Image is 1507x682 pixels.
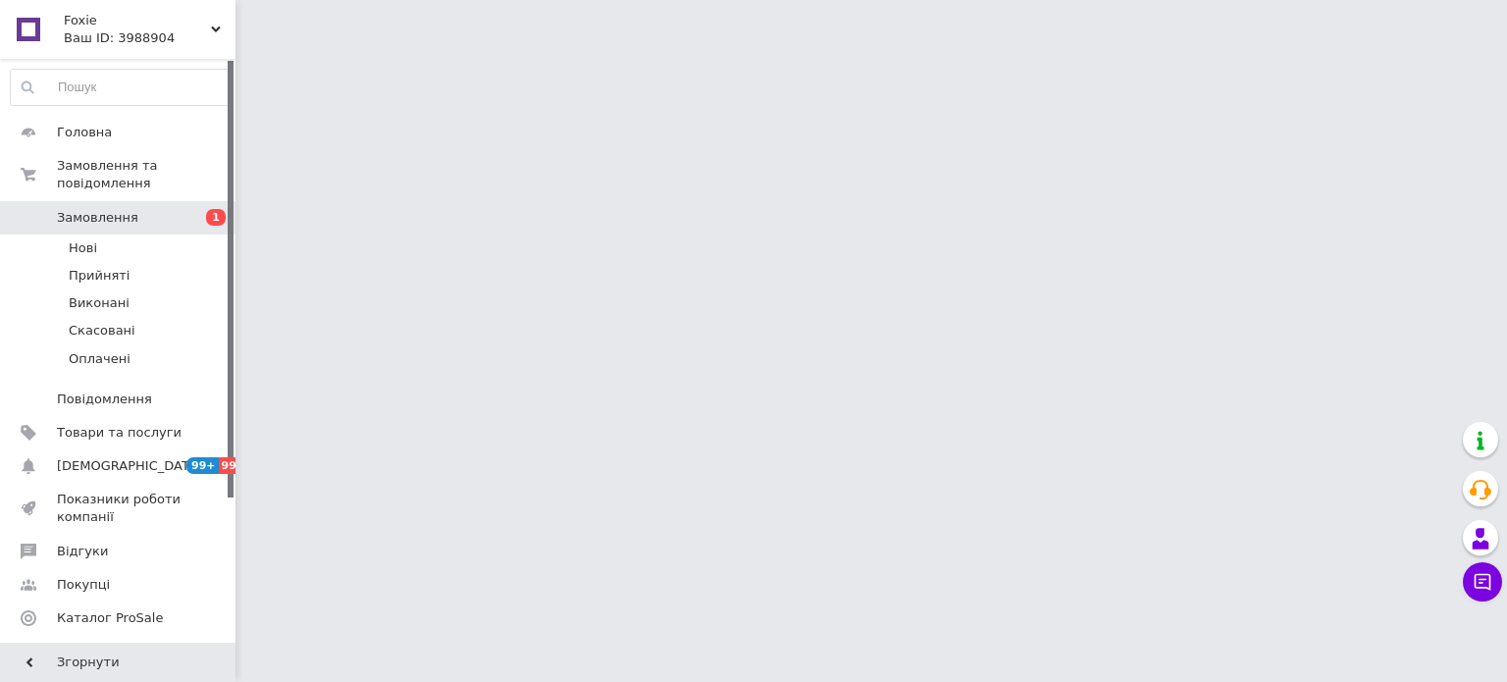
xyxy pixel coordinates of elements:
span: 99+ [186,457,219,474]
span: Скасовані [69,322,135,340]
span: [DEMOGRAPHIC_DATA] [57,457,202,475]
span: Покупці [57,576,110,594]
span: Каталог ProSale [57,609,163,627]
span: 1 [206,209,226,226]
span: Показники роботи компанії [57,491,182,526]
span: Прийняті [69,267,130,285]
span: Foxie [64,12,211,29]
input: Пошук [11,70,231,105]
div: Ваш ID: 3988904 [64,29,235,47]
span: Нові [69,239,97,257]
span: Головна [57,124,112,141]
span: Замовлення [57,209,138,227]
span: Повідомлення [57,391,152,408]
button: Чат з покупцем [1463,562,1502,602]
span: Виконані [69,294,130,312]
span: Оплачені [69,350,130,368]
span: 99+ [219,457,251,474]
span: Товари та послуги [57,424,182,442]
span: Відгуки [57,543,108,560]
span: Замовлення та повідомлення [57,157,235,192]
